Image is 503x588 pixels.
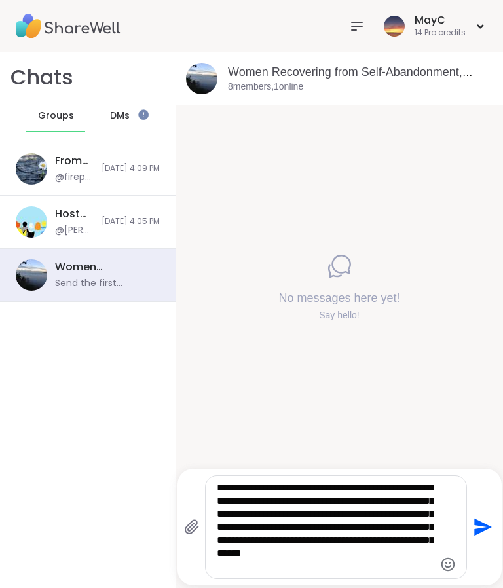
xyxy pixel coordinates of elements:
img: Women Recovering from Self-Abandonment, Oct 11 [186,63,217,94]
p: 8 members, 1 online [228,81,303,94]
div: Women Recovering from Self-Abandonment, [DATE] [55,260,152,274]
span: [DATE] 4:09 PM [102,163,160,174]
h1: Chats [10,63,73,92]
textarea: Type your message [217,481,434,573]
div: @firephoenix74 - Thank you for the group [DATE]. Sorry I had to leave early as I was heading into... [55,171,94,184]
a: Women Recovering from Self-Abandonment, [DATE] [228,65,473,95]
iframe: Spotlight [138,109,149,120]
div: Send the first message! [55,277,152,290]
img: Women Recovering from Self-Abandonment, Oct 11 [16,259,47,291]
h4: No messages here yet! [278,289,400,306]
button: Emoji picker [440,557,456,572]
span: Groups [38,109,74,122]
div: 14 Pro credits [415,28,466,39]
div: Say hello! [278,308,400,322]
img: MayC [384,16,405,37]
span: [DATE] 4:05 PM [102,216,160,227]
div: Host Support Circle (have hosted 1+ session), [DATE] [55,207,94,221]
button: Send [467,513,496,542]
img: ShareWell Nav Logo [16,3,121,49]
span: DMs [110,109,130,122]
div: @[PERSON_NAME] - @[PERSON_NAME] thank you for addressing my last few questions and glad to hear t... [55,224,94,237]
img: Host Support Circle (have hosted 1+ session), Oct 07 [16,206,47,238]
div: From Overwhelmed to Anchored: Emotional Regulation, [DATE] [55,154,94,168]
div: MayC [415,13,466,28]
img: From Overwhelmed to Anchored: Emotional Regulation, Oct 07 [16,153,47,185]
